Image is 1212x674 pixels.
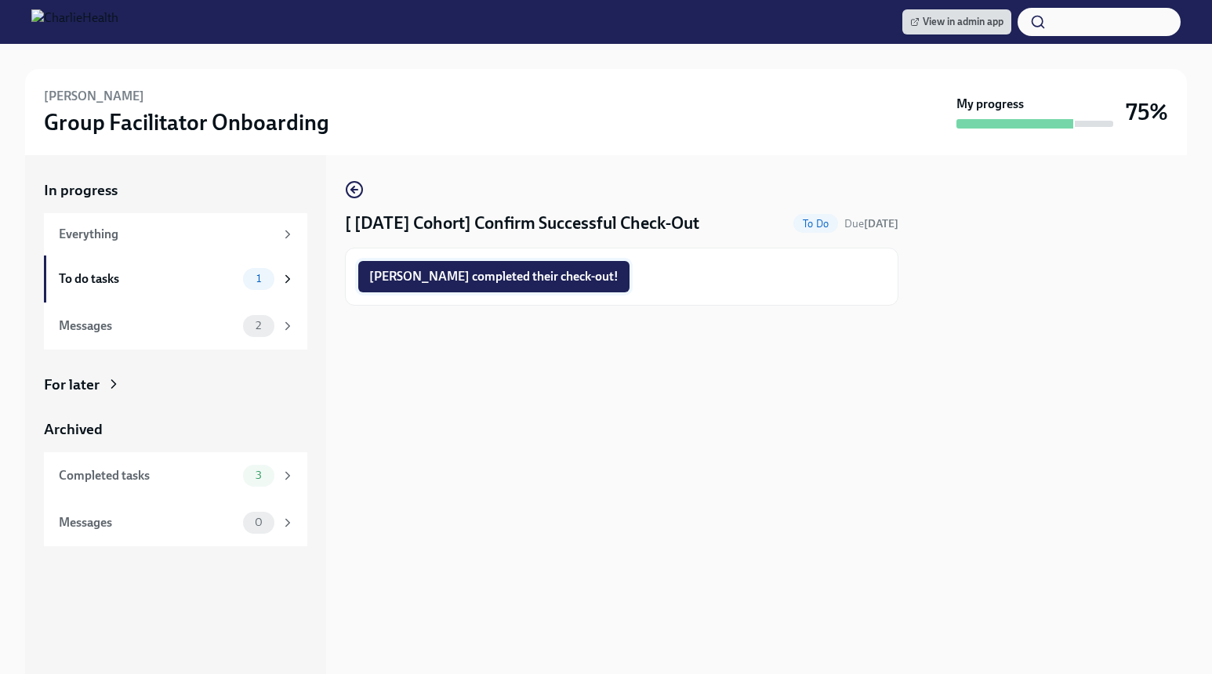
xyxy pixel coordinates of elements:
[793,218,838,230] span: To Do
[44,108,329,136] h3: Group Facilitator Onboarding
[44,499,307,546] a: Messages0
[247,273,270,284] span: 1
[59,514,237,531] div: Messages
[358,261,630,292] button: [PERSON_NAME] completed their check-out!
[369,269,619,284] span: [PERSON_NAME] completed their check-out!
[956,96,1024,113] strong: My progress
[44,375,100,395] div: For later
[44,180,307,201] a: In progress
[44,303,307,350] a: Messages2
[59,270,237,288] div: To do tasks
[844,217,898,230] span: Due
[246,469,271,481] span: 3
[59,467,237,484] div: Completed tasks
[59,226,274,243] div: Everything
[246,320,270,332] span: 2
[910,14,1003,30] span: View in admin app
[1126,98,1168,126] h3: 75%
[902,9,1011,34] a: View in admin app
[44,375,307,395] a: For later
[44,88,144,105] h6: [PERSON_NAME]
[864,217,898,230] strong: [DATE]
[844,216,898,231] span: August 24th, 2025 10:00
[44,419,307,440] a: Archived
[31,9,118,34] img: CharlieHealth
[345,212,699,235] h4: [ [DATE] Cohort] Confirm Successful Check-Out
[44,255,307,303] a: To do tasks1
[245,516,272,528] span: 0
[44,452,307,499] a: Completed tasks3
[44,213,307,255] a: Everything
[59,317,237,335] div: Messages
